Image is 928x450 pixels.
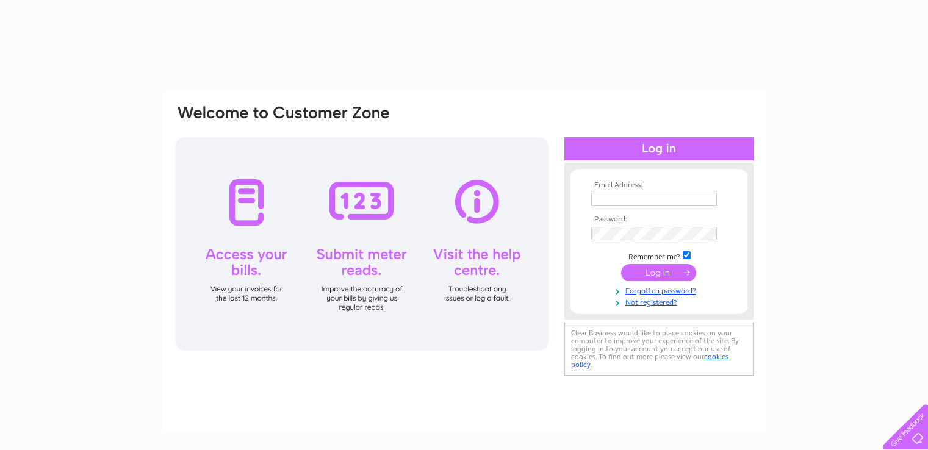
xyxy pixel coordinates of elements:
th: Email Address: [588,181,730,190]
a: Not registered? [591,296,730,307]
td: Remember me? [588,249,730,262]
th: Password: [588,215,730,224]
div: Clear Business would like to place cookies on your computer to improve your experience of the sit... [564,323,754,376]
a: cookies policy [571,352,728,369]
a: Forgotten password? [591,284,730,296]
input: Submit [621,264,696,281]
